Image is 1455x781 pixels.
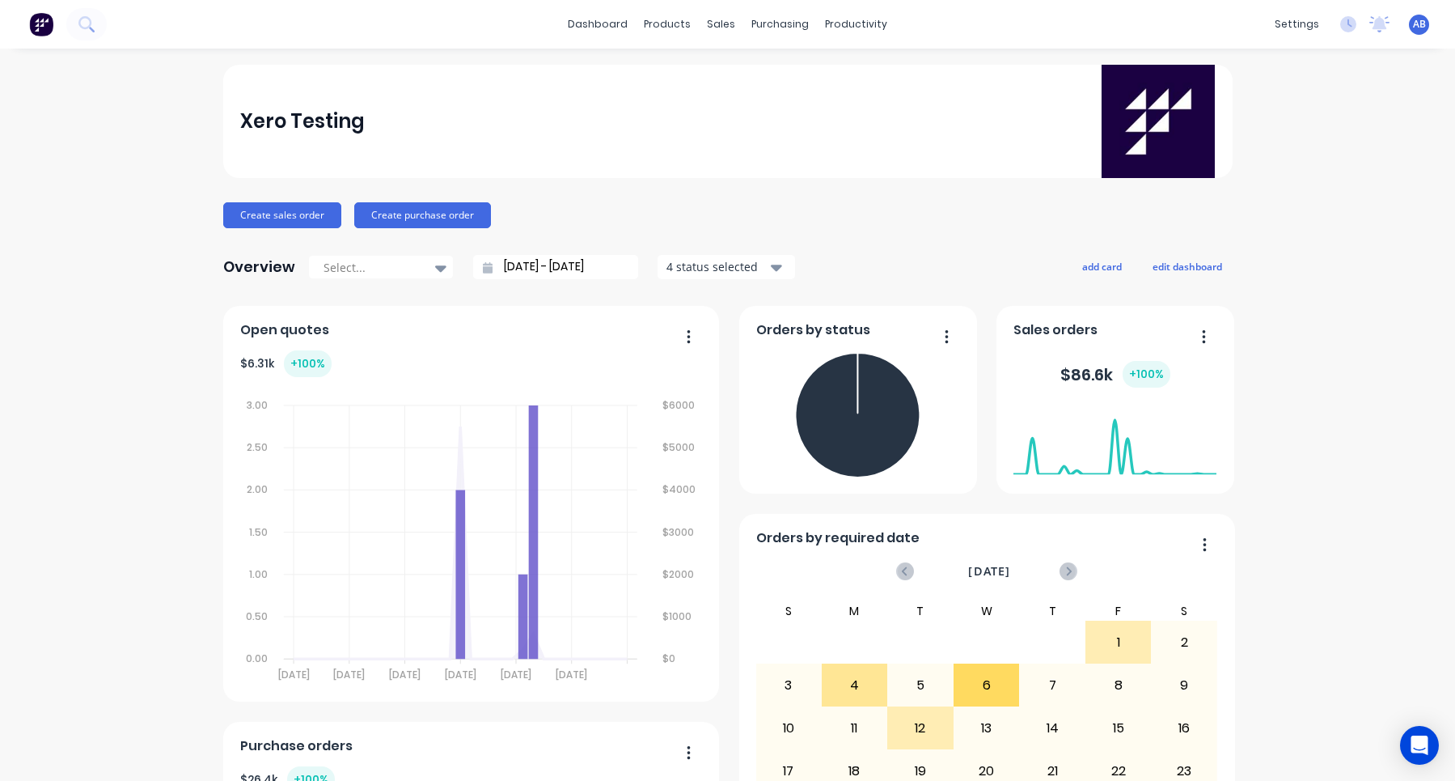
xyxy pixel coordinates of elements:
[663,609,692,623] tspan: $1000
[954,601,1020,621] div: W
[1086,708,1151,749] div: 15
[334,669,366,682] tspan: [DATE]
[663,398,696,412] tspan: $6000
[756,528,920,548] span: Orders by required date
[699,12,743,36] div: sales
[247,398,268,412] tspan: 3.00
[249,525,268,539] tspan: 1.50
[822,601,888,621] div: M
[240,350,332,377] div: $ 6.31k
[240,320,329,340] span: Open quotes
[817,12,895,36] div: productivity
[445,669,476,682] tspan: [DATE]
[663,652,676,666] tspan: $0
[1086,665,1151,706] div: 8
[1013,320,1098,340] span: Sales orders
[663,525,695,539] tspan: $3000
[888,665,953,706] div: 5
[756,708,821,749] div: 10
[223,251,295,283] div: Overview
[29,12,53,36] img: Factory
[1123,361,1170,388] div: + 100 %
[1086,622,1151,663] div: 1
[1060,361,1170,388] div: $ 86.6k
[278,669,310,682] tspan: [DATE]
[1152,665,1216,706] div: 9
[954,708,1019,749] div: 13
[743,12,817,36] div: purchasing
[968,562,1010,580] span: [DATE]
[556,669,588,682] tspan: [DATE]
[246,609,268,623] tspan: 0.50
[1020,665,1085,706] div: 7
[1019,601,1085,621] div: T
[756,320,870,340] span: Orders by status
[246,652,268,666] tspan: 0.00
[658,255,795,279] button: 4 status selected
[1085,601,1152,621] div: F
[1400,726,1439,765] div: Open Intercom Messenger
[240,105,365,138] div: Xero Testing
[823,665,887,706] div: 4
[887,601,954,621] div: T
[1152,708,1216,749] div: 16
[1151,601,1217,621] div: S
[389,669,421,682] tspan: [DATE]
[240,736,353,756] span: Purchase orders
[663,567,695,581] tspan: $2000
[756,665,821,706] div: 3
[354,202,491,228] button: Create purchase order
[247,440,268,454] tspan: 2.50
[1267,12,1327,36] div: settings
[1072,256,1132,277] button: add card
[284,350,332,377] div: + 100 %
[666,258,768,275] div: 4 status selected
[1102,65,1215,178] img: Xero Testing
[249,567,268,581] tspan: 1.00
[1152,622,1216,663] div: 2
[1413,17,1426,32] span: AB
[823,708,887,749] div: 11
[755,601,822,621] div: S
[223,202,341,228] button: Create sales order
[247,482,268,496] tspan: 2.00
[663,440,696,454] tspan: $5000
[636,12,699,36] div: products
[888,708,953,749] div: 12
[501,669,532,682] tspan: [DATE]
[954,665,1019,706] div: 6
[1142,256,1233,277] button: edit dashboard
[1020,708,1085,749] div: 14
[560,12,636,36] a: dashboard
[663,482,696,496] tspan: $4000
